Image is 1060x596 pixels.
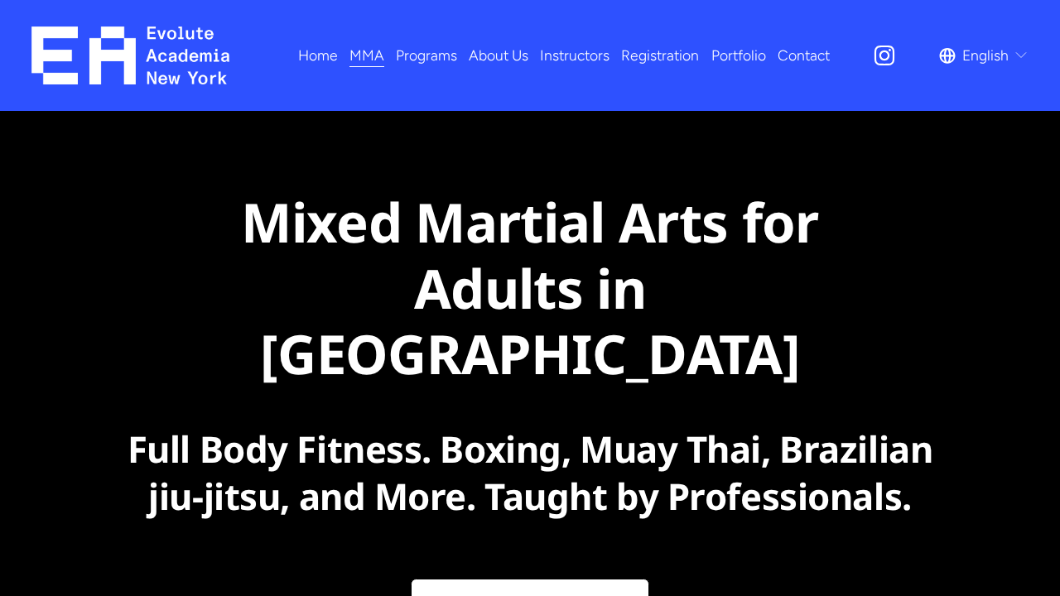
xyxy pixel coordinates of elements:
[396,41,457,70] a: folder dropdown
[778,41,830,70] a: Contact
[31,26,229,84] img: EA
[349,42,384,69] span: MMA
[349,41,384,70] a: folder dropdown
[298,41,338,70] a: Home
[540,41,609,70] a: Instructors
[128,424,942,521] strong: Full Body Fitness. Boxing, Muay Thai, Brazilian jiu-jitsu, and More. Taught by Professionals.
[396,42,457,69] span: Programs
[469,41,528,70] a: About Us
[872,43,897,68] a: Instagram
[621,41,699,70] a: Registration
[962,42,1009,69] span: English
[241,185,832,390] strong: Mixed Martial Arts for Adults in [GEOGRAPHIC_DATA]
[711,41,766,70] a: Portfolio
[939,41,1029,70] div: language picker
